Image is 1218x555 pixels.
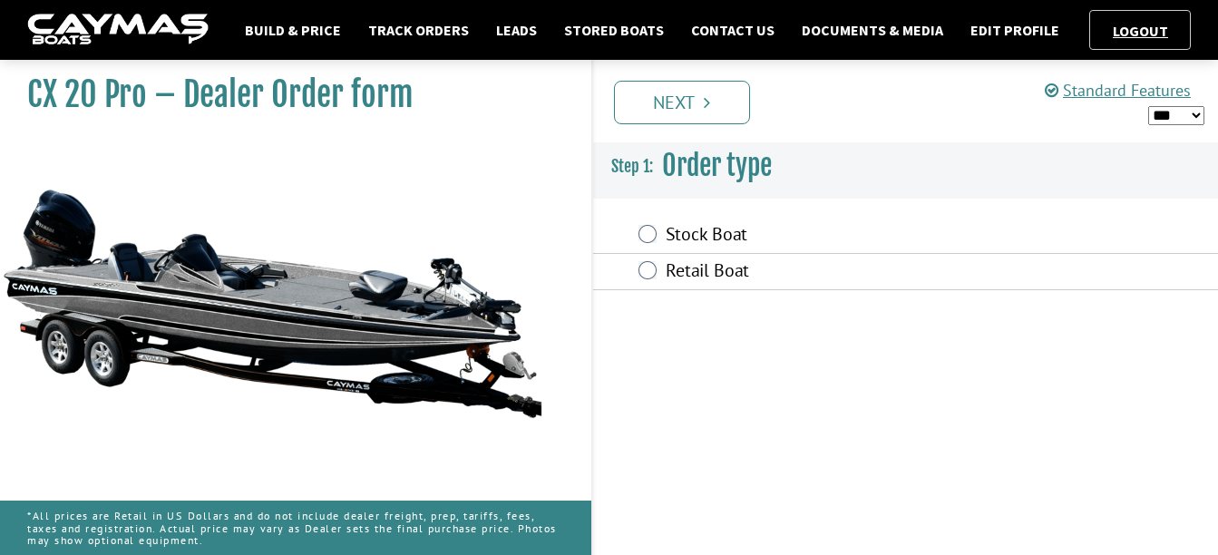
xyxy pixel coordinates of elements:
a: Edit Profile [961,18,1068,42]
a: Logout [1104,22,1177,40]
p: *All prices are Retail in US Dollars and do not include dealer freight, prep, tariffs, fees, taxe... [27,501,564,555]
a: Build & Price [236,18,350,42]
h1: CX 20 Pro – Dealer Order form [27,74,546,115]
label: Stock Boat [666,223,998,249]
a: Standard Features [1045,80,1191,101]
a: Stored Boats [555,18,673,42]
a: Track Orders [359,18,478,42]
a: Contact Us [682,18,784,42]
a: Leads [487,18,546,42]
a: Documents & Media [793,18,952,42]
a: Next [614,81,750,124]
label: Retail Boat [666,259,998,286]
img: caymas-dealer-connect-2ed40d3bc7270c1d8d7ffb4b79bf05adc795679939227970def78ec6f6c03838.gif [27,14,209,47]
